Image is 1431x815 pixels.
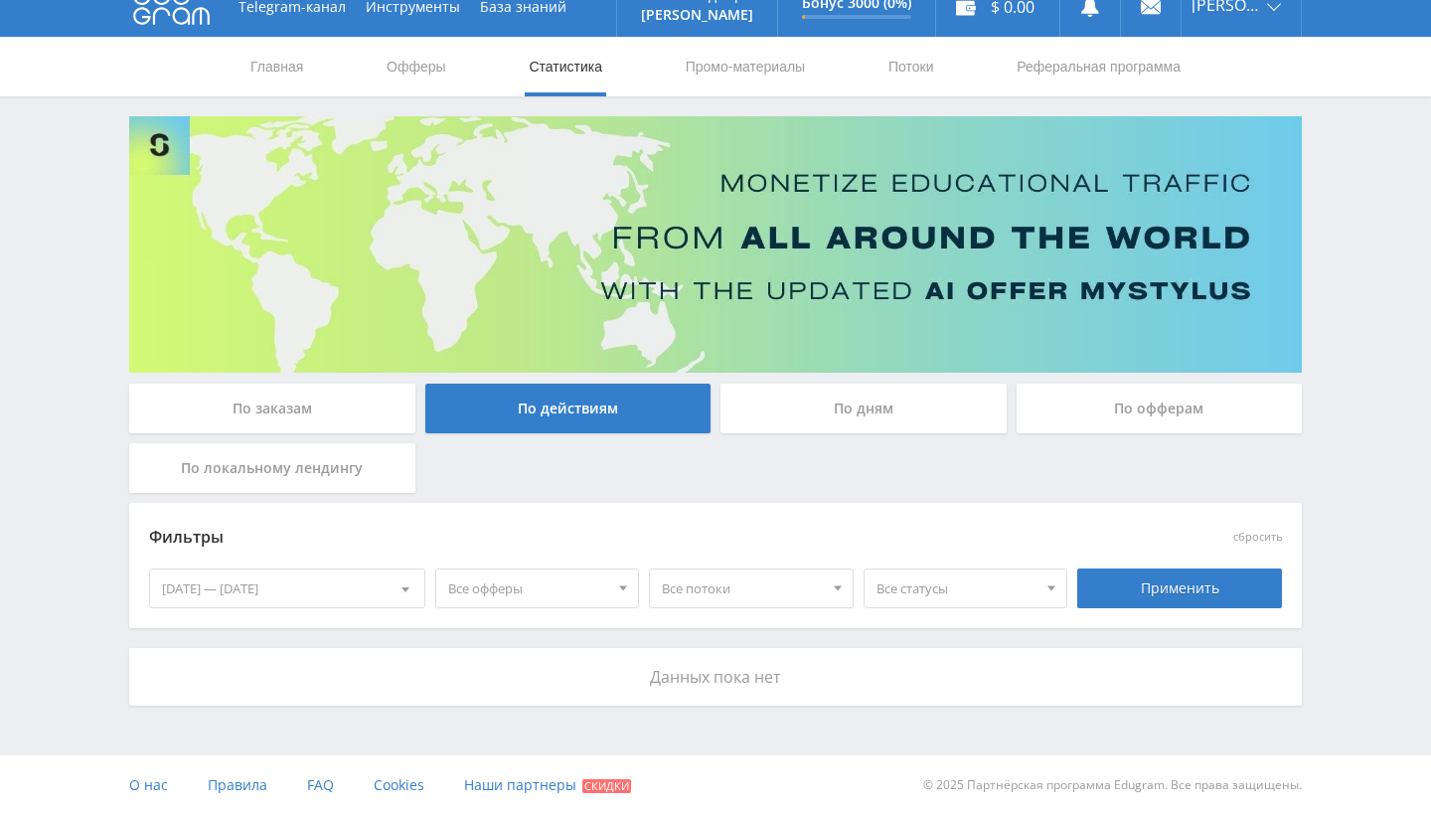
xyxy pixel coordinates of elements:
[374,775,424,794] span: Cookies
[129,755,168,815] a: О нас
[582,779,631,793] span: Скидки
[129,775,168,794] span: О нас
[208,775,267,794] span: Правила
[248,37,305,96] a: Главная
[1015,37,1183,96] a: Реферальная программа
[129,443,415,493] div: По локальному лендингу
[385,37,448,96] a: Офферы
[307,775,334,794] span: FAQ
[720,384,1007,433] div: По дням
[662,570,823,607] span: Все потоки
[129,384,415,433] div: По заказам
[684,37,807,96] a: Промо-материалы
[208,755,267,815] a: Правила
[149,668,1282,686] p: Данных пока нет
[464,775,576,794] span: Наши партнеры
[876,570,1037,607] span: Все статусы
[464,755,631,815] a: Наши партнеры Скидки
[886,37,936,96] a: Потоки
[527,37,604,96] a: Статистика
[641,7,753,23] p: [PERSON_NAME]
[149,523,997,553] div: Фильтры
[448,570,609,607] span: Все офферы
[374,755,424,815] a: Cookies
[1017,384,1303,433] div: По офферам
[129,116,1302,373] img: Banner
[425,384,712,433] div: По действиям
[307,755,334,815] a: FAQ
[1077,569,1282,608] div: Применить
[725,755,1302,815] div: © 2025 Партнёрская программа Edugram. Все права защищены.
[1233,531,1282,544] button: сбросить
[150,570,424,607] div: [DATE] — [DATE]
